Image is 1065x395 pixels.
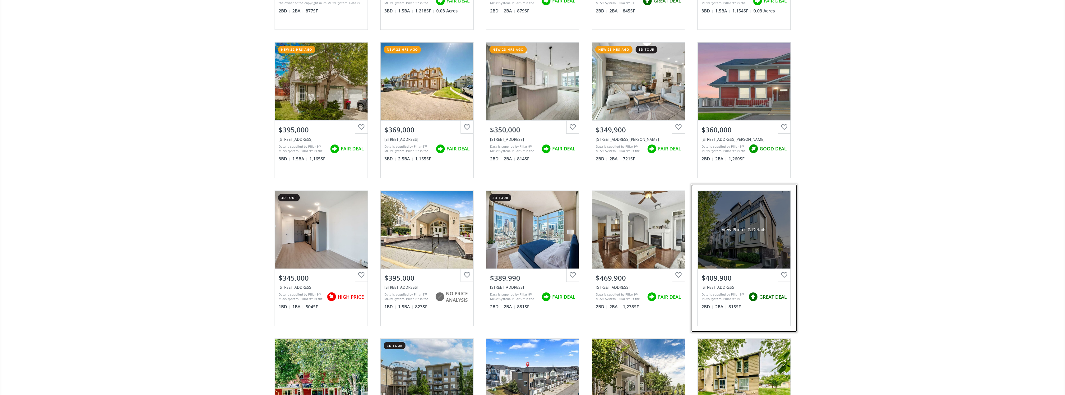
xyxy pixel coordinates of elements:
span: 1.5 BA [715,8,731,14]
div: 215 13 Avenue SW #1201, Calgary, AB T2R 0V6 [490,285,575,290]
div: Data is supplied by Pillar 9™ MLS® System. Pillar 9™ is the owner of the copyright in its MLS® Sy... [596,144,644,154]
span: 2 BA [609,156,621,162]
div: $395,000 [279,125,364,135]
div: $369,000 [384,125,470,135]
span: HIGH PRICE [338,294,364,300]
img: rating icon [540,143,552,155]
span: 1,154 SF [732,8,752,14]
span: FAIR DEAL [341,145,364,152]
span: FAIR DEAL [447,145,470,152]
div: $389,990 [490,273,575,283]
span: GOOD DEAL [760,145,787,152]
div: $360,000 [702,125,787,135]
a: new 22 hrs ago$395,000[STREET_ADDRESS]Data is supplied by Pillar 9™ MLS® System. Pillar 9™ is the... [268,36,374,184]
img: rating icon [747,143,760,155]
span: 2 BD [702,304,714,310]
a: 3d tour$389,990[STREET_ADDRESS]Data is supplied by Pillar 9™ MLS® System. Pillar 9™ is the owner ... [480,184,586,332]
span: 1 BA [292,304,304,310]
span: 3 BD [384,8,396,14]
img: rating icon [646,291,658,303]
span: 1,165 SF [309,156,325,162]
img: rating icon [747,291,759,303]
span: 1,218 SF [415,8,435,14]
div: 523 Cranford Mews SE, Calgary, AB T3M 2P1 [702,137,787,142]
img: rating icon [646,143,658,155]
div: Data is supplied by Pillar 9™ MLS® System. Pillar 9™ is the owner of the copyright in its MLS® Sy... [596,292,644,301]
div: Data is supplied by Pillar 9™ MLS® System. Pillar 9™ is the owner of the copyright in its MLS® Sy... [384,292,432,301]
span: 2.5 BA [398,156,414,162]
div: 40 Carrington Plaza NW #117, Calgary, AB T3P 1X7 [596,137,681,142]
span: 1.5 BA [292,156,308,162]
a: 3d tour$345,000[STREET_ADDRESS]Data is supplied by Pillar 9™ MLS® System. Pillar 9™ is the owner ... [268,184,374,332]
span: 1 BD [279,304,291,310]
span: NO PRICE ANALYSIS [446,290,470,304]
div: $395,000 [384,273,470,283]
div: 681 Savanna Boulevard NE #1311, Calgary, AB T3J 5N9 [490,137,575,142]
span: 823 SF [415,304,427,310]
a: new 22 hrs ago$369,000[STREET_ADDRESS]Data is supplied by Pillar 9™ MLS® System. Pillar 9™ is the... [374,36,480,184]
span: 845 SF [623,8,635,14]
span: 1.5 BA [398,304,414,310]
span: 1,238 SF [623,304,639,310]
span: 814 SF [517,156,529,162]
div: $349,900 [596,125,681,135]
span: 2 BA [504,304,516,310]
span: 2 BD [279,8,291,14]
span: 0.03 Acres [753,8,775,14]
div: 3932 University Avenue NW #418, Calgary, AB T3B 6P6 [279,285,364,290]
span: 721 SF [623,156,635,162]
span: 2 BA [715,304,727,310]
span: GREAT DEAL [759,294,787,300]
span: 2 BD [490,304,502,310]
span: 3 BD [702,8,714,14]
span: 1,155 SF [415,156,431,162]
span: 2 BD [596,156,608,162]
span: 2 BA [504,156,516,162]
span: FAIR DEAL [658,294,681,300]
a: $469,900[STREET_ADDRESS]Data is supplied by Pillar 9™ MLS® System. Pillar 9™ is the owner of the ... [586,184,691,332]
span: 3 BD [384,156,396,162]
div: $409,900 [702,273,787,283]
span: 0.03 Acres [436,8,458,14]
div: $469,900 [596,273,681,283]
span: 2 BA [504,8,516,14]
span: 2 BA [609,8,621,14]
span: 877 SF [306,8,318,14]
div: $345,000 [279,273,364,283]
img: rating icon [325,291,338,303]
span: 1.5 BA [398,8,414,14]
span: 2 BA [292,8,304,14]
span: 815 SF [729,304,741,310]
div: Data is supplied by Pillar 9™ MLS® System. Pillar 9™ is the owner of the copyright in its MLS® Sy... [490,144,538,154]
span: 2 BD [702,156,714,162]
div: 83 Country Hills Villas NW, Calgary, AB T3K4S8 [279,137,364,142]
div: Data is supplied by Pillar 9™ MLS® System. Pillar 9™ is the owner of the copyright in its MLS® Sy... [279,292,324,301]
span: 881 SF [517,304,529,310]
a: $395,000[STREET_ADDRESS]Data is supplied by Pillar 9™ MLS® System. Pillar 9™ is the owner of the ... [374,184,480,332]
a: View Photos & Details$409,900[STREET_ADDRESS]Data is supplied by Pillar 9™ MLS® System. Pillar 9™... [691,184,797,332]
img: rating icon [540,291,552,303]
img: rating icon [434,143,447,155]
span: 2 BD [490,156,502,162]
span: 2 BD [490,8,502,14]
a: new 23 hrs ago$350,000[STREET_ADDRESS]Data is supplied by Pillar 9™ MLS® System. Pillar 9™ is the... [480,36,586,184]
span: 2 BD [596,304,608,310]
div: 607 17 Avenue NW #403, Calgary, AB T2M 0N6 [702,285,787,290]
a: $360,000[STREET_ADDRESS][PERSON_NAME]Data is supplied by Pillar 9™ MLS® System. Pillar 9™ is the ... [691,36,797,184]
div: Data is supplied by Pillar 9™ MLS® System. Pillar 9™ is the owner of the copyright in its MLS® Sy... [702,144,746,154]
span: 1,260 SF [729,156,744,162]
span: 2 BA [715,156,727,162]
div: Data is supplied by Pillar 9™ MLS® System. Pillar 9™ is the owner of the copyright in its MLS® Sy... [490,292,538,301]
div: Data is supplied by Pillar 9™ MLS® System. Pillar 9™ is the owner of the copyright in its MLS® Sy... [279,144,327,154]
div: 111 Tarawood Lane NE #337, Calgary, AB T3J 0C1 [384,137,470,142]
span: FAIR DEAL [552,294,575,300]
div: 2422 Erlton Street SW #408, Calgary, AB T2S 3B6 [596,285,681,290]
span: 3 BD [279,156,291,162]
div: $350,000 [490,125,575,135]
div: 5201 Dalhousie Drive NW #119, Calgary, AB t3a 5y7 [384,285,470,290]
span: 879 SF [517,8,529,14]
span: 2 BA [609,304,621,310]
span: 2 BD [596,8,608,14]
img: rating icon [328,143,341,155]
span: FAIR DEAL [658,145,681,152]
